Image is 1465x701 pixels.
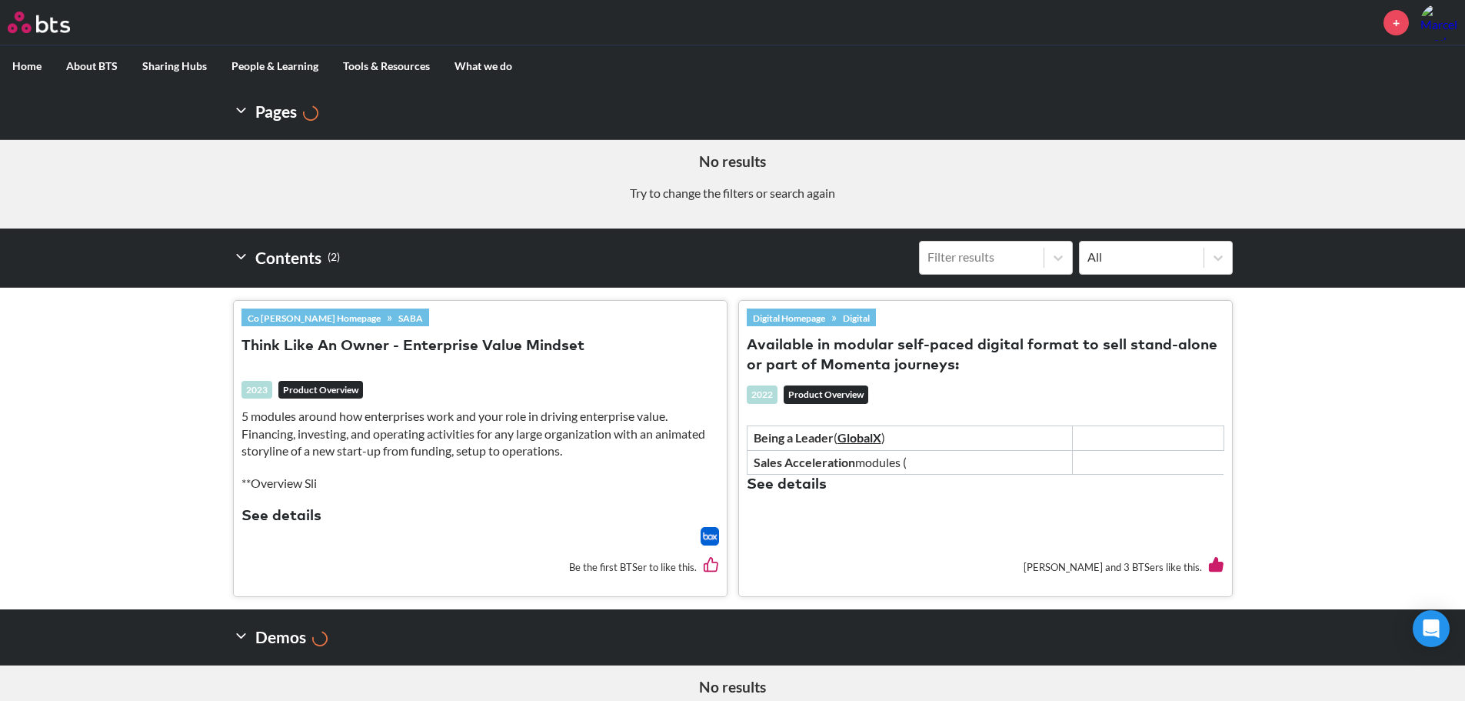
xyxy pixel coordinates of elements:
div: Filter results [927,249,1036,265]
div: 2022 [747,386,777,404]
label: What we do [442,46,524,86]
a: + [1383,10,1409,35]
div: Be the first BTSer to like this. [241,546,719,588]
button: See details [241,506,321,527]
label: Tools & Resources [331,46,442,86]
img: Marcel Sandalov [1420,4,1457,41]
button: See details [747,475,827,496]
h2: Pages [233,96,318,127]
h2: Demos [233,622,328,653]
a: SABA [392,309,429,326]
button: Think Like An Owner - Enterprise Value Mindset [241,336,584,357]
label: Sharing Hubs [130,46,219,86]
label: About BTS [54,46,130,86]
a: Download file from Box [701,527,719,546]
div: 2023 [241,381,272,399]
div: » [241,309,429,325]
button: Available in modular self-paced digital format to sell stand-alone or part of Momenta journeys: [747,335,1224,377]
div: All [1087,249,1196,265]
h5: No results [12,677,1453,698]
strong: Being a Leader [754,430,834,445]
h5: No results [12,152,1453,172]
h2: Contents [233,241,340,275]
small: ( 2 ) [328,247,340,268]
img: BTS Logo [8,12,70,33]
a: Profile [1420,4,1457,41]
label: People & Learning [219,46,331,86]
div: » [747,309,876,325]
strong: Sales Acceleration [754,455,855,469]
a: Co [PERSON_NAME] Homepage [241,309,387,326]
a: Digital Homepage [747,309,831,326]
p: 5 modules around how enterprises work and your role in driving enterprise value. Financing, inves... [241,408,719,459]
td: ( ) [747,426,1073,450]
div: Open Intercom Messenger [1413,610,1450,647]
a: GlobalX [837,430,881,445]
em: Product Overview [784,386,868,404]
div: [PERSON_NAME] and 3 BTSers like this. [747,546,1224,588]
a: Digital [837,309,876,326]
em: Product Overview [278,381,363,399]
td: modules ( [747,450,1073,474]
p: Try to change the filters or search again [12,185,1453,202]
p: **Overview Sli [241,475,719,492]
img: Box logo [701,527,719,546]
a: Go home [8,12,98,33]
